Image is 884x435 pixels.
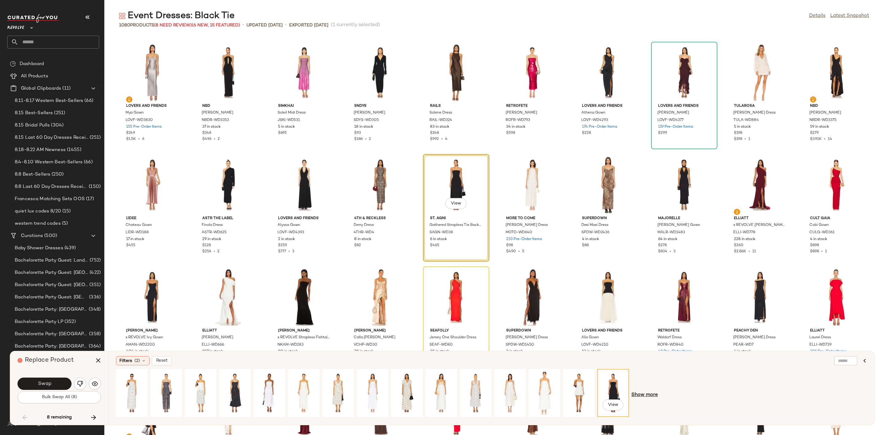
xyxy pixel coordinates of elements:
span: $256 [202,250,211,254]
span: (364) [87,343,101,350]
img: JSKI-WD513_V1.jpg [290,371,317,415]
span: Calla [PERSON_NAME] [354,335,395,340]
img: LOVF-WD4293_V1.jpg [577,44,639,101]
span: SPDW-WD1450 [506,342,534,348]
img: svg%3e [7,421,12,426]
img: LOVF-WD3830_V1.jpg [121,44,183,101]
span: 8.15 Last 60 Day Dresses Receipt [15,134,88,141]
span: Mya Gown [126,110,144,116]
span: 64 in stock [658,237,677,242]
img: MOTO-WD640_V1.jpg [501,156,563,213]
img: MALR-WD1483_V1.jpg [653,156,715,213]
img: LOVF-WD4393_V1.jpg [273,156,335,213]
p: Exported [DATE] [289,22,328,29]
a: Latest Snapshot [830,12,869,20]
img: RAIL-WD324_V1.jpg [425,44,487,101]
img: SPDW-WD2436_V1.jpg [577,156,639,213]
span: (351) [88,282,101,289]
img: LCDE-WD979_V1.jpg [324,371,352,415]
span: 8.11-8.17 Western Best-Sellers [15,97,83,104]
span: Derry Dress [354,223,374,228]
span: Swap [37,381,51,387]
span: 5 in stock [734,124,751,130]
span: x REVOLVE Strapless Fishtail Gown [277,335,330,340]
img: ASTR-WD625_V1.jpg [197,156,259,213]
img: SEAF-WD80_V1.jpg [425,269,487,326]
span: ELLI-WD778 [733,230,755,235]
img: ROFR-WD793_V1.jpg [501,44,563,101]
span: JSKI-WD531 [277,118,300,123]
span: 107 in stock [202,349,223,355]
span: AMAN-WD2200 [126,342,155,348]
span: $278 [658,243,667,248]
span: 201 Pre-Order Items [810,349,846,355]
span: (66) [83,97,93,104]
span: Replace Product [25,357,74,363]
span: NBDR-WD3353 [202,118,229,123]
span: Jersey One Shoulder Dress [429,335,476,340]
span: Rails [430,103,482,109]
img: VCHP-WD30_V1.jpg [349,269,411,326]
span: 119 Pre-Order Items [658,124,693,130]
img: SPDW-WD1450_V1.jpg [501,269,563,326]
span: [PERSON_NAME] [202,110,233,116]
img: ROFR-WD840_V1.jpg [653,269,715,326]
span: $88 [582,243,589,248]
span: ELLIATT [734,216,786,221]
span: (752) [88,257,101,264]
span: Cult Gaia [810,216,862,221]
span: Athena Gown [581,110,605,116]
span: RAIL-WD324 [429,118,452,123]
span: TULA-WD884 [733,118,759,123]
span: $898 [810,243,819,248]
img: WWWR-WD123_V1.jpg [496,371,524,415]
span: • [746,250,752,254]
span: CULG-WD361 [809,230,835,235]
span: SNDYS [354,103,406,109]
span: quiet lux codes 8/20 [15,208,61,215]
span: Curations [21,232,43,239]
span: Finola Dress [202,223,223,228]
span: 11 [752,250,756,254]
span: Alix Gown [581,335,599,340]
span: 2 [217,250,219,254]
span: $248 [202,130,211,136]
span: All Products [21,73,48,80]
span: LOVF-WD4393 [277,230,304,235]
span: $186 [354,137,363,141]
span: $490 [506,250,516,254]
span: 8.8 Best-Sellers [15,171,50,178]
span: Dashboard [20,60,44,68]
span: $93 [354,130,361,136]
span: 233 Pre-Order Items [506,237,542,242]
span: Gathered Strapless Tie Back Dress [429,223,482,228]
span: SPDW-WD2436 [581,230,609,235]
img: AAYR-WD153_V1.jpg [359,371,386,415]
span: MOTO-WD640 [506,230,532,235]
span: retrofete [658,328,710,334]
span: 404 in stock [126,349,149,355]
span: (1455) [66,146,81,153]
img: svg%3e [735,210,739,214]
span: 4 in stock [810,237,827,242]
img: MOTO-WD794_V1.jpg [393,371,421,415]
span: [PERSON_NAME] [809,110,841,116]
span: Bachelorette Party Guest: [GEOGRAPHIC_DATA] [15,282,88,289]
button: View [603,399,623,410]
span: • [516,250,522,254]
span: 1 [825,250,827,254]
span: (150) [87,183,101,190]
span: 2 [218,137,220,141]
img: 4THR-WD4_V1.jpg [349,156,411,213]
span: LOVF-WD3830 [126,118,153,123]
span: superdown [506,328,558,334]
span: LOVF-WD4377 [657,118,684,123]
span: ROFR-WD793 [506,118,530,123]
button: Reset [152,356,172,365]
span: 8.4-8.10 Western Best-Sellers [15,159,83,166]
span: 80 in stock [278,349,298,355]
span: ASTR-WD625 [202,230,227,235]
span: 5 [522,250,524,254]
span: $834 [658,250,667,254]
span: 83 in stock [430,124,449,130]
